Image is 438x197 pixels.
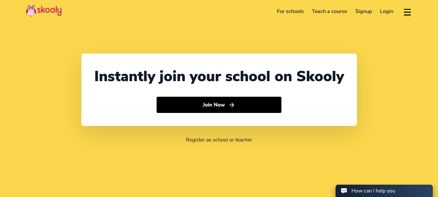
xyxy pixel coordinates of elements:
div: Instantly join your school on Skooly [94,67,344,86]
a: For schools [273,6,308,17]
a: Signup [351,6,376,17]
img: Skooly [26,4,62,17]
button: Join Nowarrow forward outline [157,97,281,113]
a: Register as school or teacher [186,136,252,143]
button: menu outline [403,6,412,17]
a: Login [376,6,398,17]
ion-icon: arrow forward outline [228,102,235,108]
a: Teach a course [308,6,351,17]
